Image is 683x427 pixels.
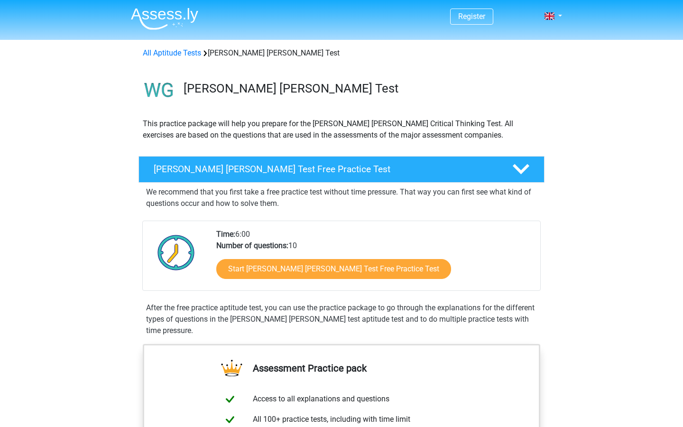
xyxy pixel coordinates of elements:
[143,48,201,57] a: All Aptitude Tests
[139,70,179,111] img: watson glaser test
[142,302,541,336] div: After the free practice aptitude test, you can use the practice package to go through the explana...
[216,259,451,279] a: Start [PERSON_NAME] [PERSON_NAME] Test Free Practice Test
[209,229,540,290] div: 6:00 10
[216,241,288,250] b: Number of questions:
[216,230,235,239] b: Time:
[131,8,198,30] img: Assessly
[458,12,485,21] a: Register
[143,118,540,141] p: This practice package will help you prepare for the [PERSON_NAME] [PERSON_NAME] Critical Thinking...
[184,81,537,96] h3: [PERSON_NAME] [PERSON_NAME] Test
[139,47,544,59] div: [PERSON_NAME] [PERSON_NAME] Test
[154,164,497,175] h4: [PERSON_NAME] [PERSON_NAME] Test Free Practice Test
[152,229,200,276] img: Clock
[146,186,537,209] p: We recommend that you first take a free practice test without time pressure. That way you can fir...
[135,156,548,183] a: [PERSON_NAME] [PERSON_NAME] Test Free Practice Test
